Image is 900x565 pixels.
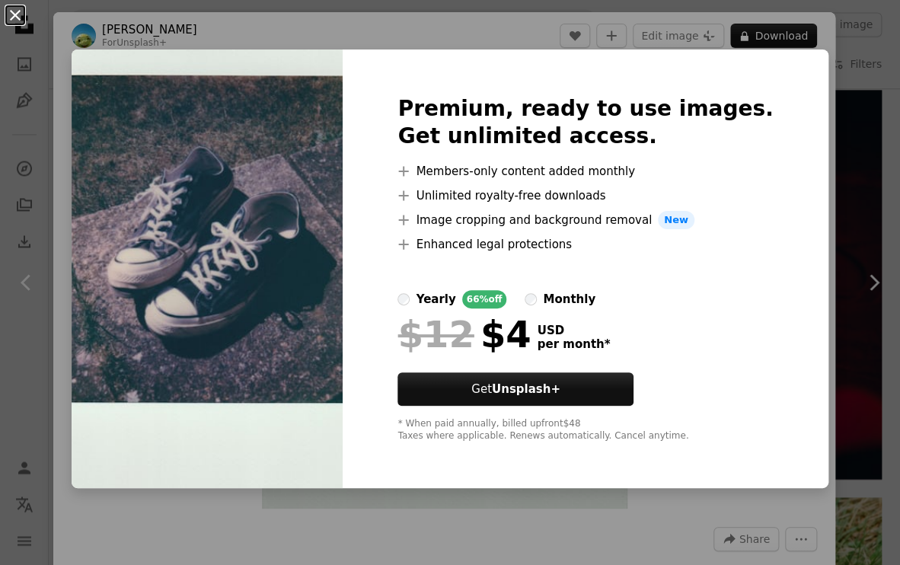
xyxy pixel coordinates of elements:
[416,290,455,308] div: yearly
[397,162,773,180] li: Members-only content added monthly
[397,372,634,406] button: GetUnsplash+
[537,337,610,351] span: per month *
[492,382,560,396] strong: Unsplash+
[525,293,537,305] input: monthly
[397,187,773,205] li: Unlimited royalty-free downloads
[397,314,531,354] div: $4
[397,314,474,354] span: $12
[397,211,773,229] li: Image cropping and background removal
[658,211,694,229] span: New
[397,418,773,442] div: * When paid annually, billed upfront $48 Taxes where applicable. Renews automatically. Cancel any...
[537,324,610,337] span: USD
[462,290,507,308] div: 66% off
[397,235,773,254] li: Enhanced legal protections
[397,95,773,150] h2: Premium, ready to use images. Get unlimited access.
[72,49,343,488] img: premium_photo-1697385274482-72b74eb39f7e
[543,290,595,308] div: monthly
[397,293,410,305] input: yearly66%off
